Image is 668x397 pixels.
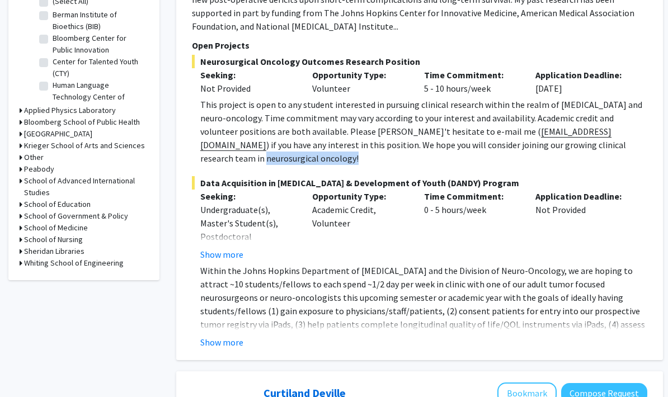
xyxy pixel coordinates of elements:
h3: Applied Physics Laboratory [24,105,116,116]
h3: School of Nursing [24,234,83,245]
p: Application Deadline: [535,190,631,203]
p: Seeking: [200,68,295,82]
p: Time Commitment: [424,190,519,203]
p: Seeking: [200,190,295,203]
p: Opportunity Type: [312,190,407,203]
button: Show more [200,248,243,261]
h3: Bloomberg School of Public Health [24,116,140,128]
h3: Sheridan Libraries [24,245,84,257]
div: Volunteer [304,68,416,95]
h3: School of Medicine [24,222,88,234]
div: This project is open to any student interested in pursuing clinical research within the realm of ... [200,98,647,165]
div: [DATE] [527,68,639,95]
iframe: Chat [8,347,48,389]
p: Opportunity Type: [312,68,407,82]
button: Show more [200,335,243,349]
h3: Peabody [24,163,54,175]
span: Data Acquisition in [MEDICAL_DATA] & Development of Youth (DANDY) Program [192,176,647,190]
h3: School of Government & Policy [24,210,128,222]
label: Berman Institute of Bioethics (BIB) [53,9,145,32]
label: Center for Talented Youth (CTY) [53,56,145,79]
h3: [GEOGRAPHIC_DATA] [24,128,92,140]
h3: School of Education [24,198,91,210]
div: Not Provided [527,190,639,261]
div: 5 - 10 hours/week [416,68,528,95]
p: Open Projects [192,39,647,52]
div: 0 - 5 hours/week [416,190,528,261]
div: Undergraduate(s), Master's Student(s), Postdoctoral Researcher(s) / Research Staff, Medical Resid... [200,203,295,297]
h3: Krieger School of Arts and Sciences [24,140,145,152]
p: Application Deadline: [535,68,631,82]
h3: School of Advanced International Studies [24,175,148,198]
label: Bloomberg Center for Public Innovation [53,32,145,56]
div: Academic Credit, Volunteer [304,190,416,261]
p: Within the Johns Hopkins Department of [MEDICAL_DATA] and the Division of Neuro-Oncology, we are ... [200,264,647,344]
h3: Whiting School of Engineering [24,257,124,269]
p: Time Commitment: [424,68,519,82]
span: Neurosurgical Oncology Outcomes Research Position [192,55,647,68]
div: Not Provided [200,82,295,95]
h3: Other [24,152,44,163]
label: Human Language Technology Center of Excellence (HLTCOE) [53,79,145,115]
